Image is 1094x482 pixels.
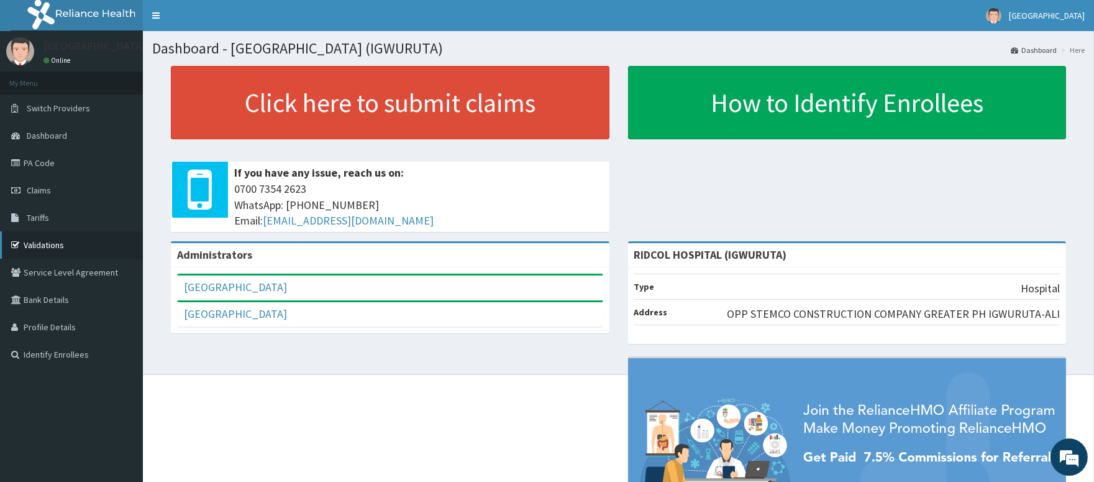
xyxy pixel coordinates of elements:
b: Address [634,307,668,318]
span: Dashboard [27,130,67,141]
span: 0700 7354 2623 WhatsApp: [PHONE_NUMBER] Email: [234,181,603,229]
b: Type [634,281,655,292]
p: [GEOGRAPHIC_DATA] [43,40,146,52]
span: [GEOGRAPHIC_DATA] [1009,10,1085,21]
a: How to Identify Enrollees [628,66,1067,139]
p: OPP STEMCO CONSTRUCTION COMPANY GREATER PH IGWURUTA-ALI [727,306,1060,322]
a: Dashboard [1011,45,1057,55]
h1: Dashboard - [GEOGRAPHIC_DATA] (IGWURUTA) [152,40,1085,57]
b: Administrators [177,248,252,262]
img: User Image [6,37,34,65]
span: Tariffs [27,212,49,223]
a: [GEOGRAPHIC_DATA] [184,307,287,321]
b: If you have any issue, reach us on: [234,165,404,180]
img: User Image [986,8,1001,24]
span: Claims [27,185,51,196]
span: Switch Providers [27,103,90,114]
a: [EMAIL_ADDRESS][DOMAIN_NAME] [263,213,434,228]
p: Hospital [1021,280,1060,297]
li: Here [1058,45,1085,55]
a: [GEOGRAPHIC_DATA] [184,280,287,294]
a: Click here to submit claims [171,66,609,139]
strong: RIDCOL HOSPITAL (IGWURUTA) [634,248,787,262]
a: Online [43,56,73,65]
